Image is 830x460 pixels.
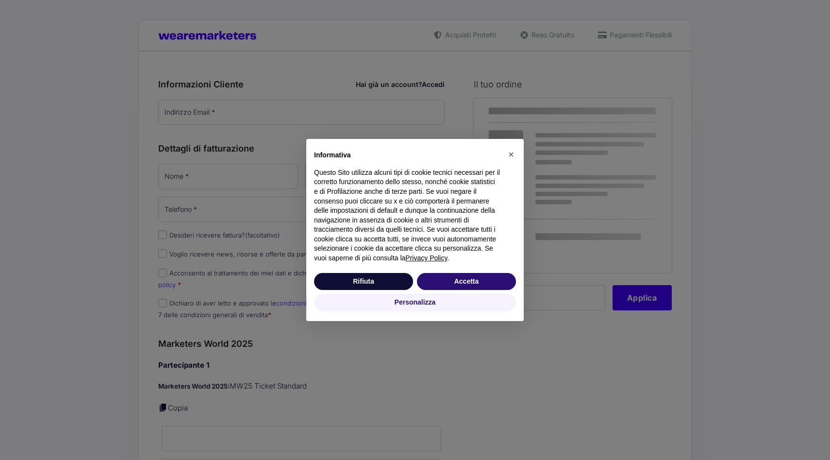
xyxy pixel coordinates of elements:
[314,151,500,160] h2: Informativa
[503,147,519,162] button: Chiudi questa informativa
[8,422,37,451] iframe: Customerly Messenger Launcher
[314,168,500,263] p: Questo Sito utilizza alcuni tipi di cookie tecnici necessari per il corretto funzionamento dello ...
[508,149,514,160] span: ×
[417,273,516,290] button: Accetta
[314,294,516,311] button: Personalizza
[405,254,447,262] a: Privacy Policy
[314,273,413,290] button: Rifiuta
